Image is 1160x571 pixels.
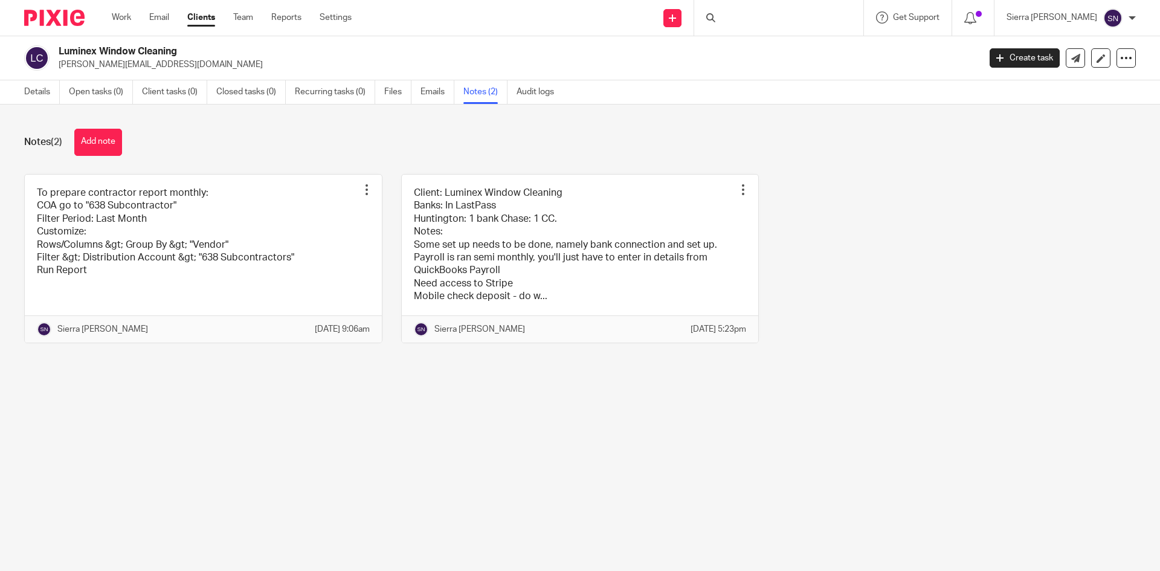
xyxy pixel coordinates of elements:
a: Notes (2) [463,80,507,104]
a: Client tasks (0) [142,80,207,104]
a: Clients [187,11,215,24]
a: Email [149,11,169,24]
a: Recurring tasks (0) [295,80,375,104]
p: Sierra [PERSON_NAME] [57,323,148,335]
a: Reports [271,11,301,24]
a: Create task [990,48,1060,68]
img: Pixie [24,10,85,26]
a: Work [112,11,131,24]
a: Team [233,11,253,24]
span: Get Support [893,13,939,22]
span: (2) [51,137,62,147]
a: Open tasks (0) [69,80,133,104]
p: Sierra [PERSON_NAME] [434,323,525,335]
p: [DATE] 9:06am [315,323,370,335]
a: Emails [420,80,454,104]
p: Sierra [PERSON_NAME] [1007,11,1097,24]
a: Settings [320,11,352,24]
a: Closed tasks (0) [216,80,286,104]
a: Audit logs [517,80,563,104]
a: Files [384,80,411,104]
p: [PERSON_NAME][EMAIL_ADDRESS][DOMAIN_NAME] [59,59,971,71]
button: Add note [74,129,122,156]
h1: Notes [24,136,62,149]
p: [DATE] 5:23pm [691,323,746,335]
img: svg%3E [24,45,50,71]
img: svg%3E [37,322,51,337]
a: Details [24,80,60,104]
h2: Luminex Window Cleaning [59,45,789,58]
img: svg%3E [1103,8,1123,28]
img: svg%3E [414,322,428,337]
